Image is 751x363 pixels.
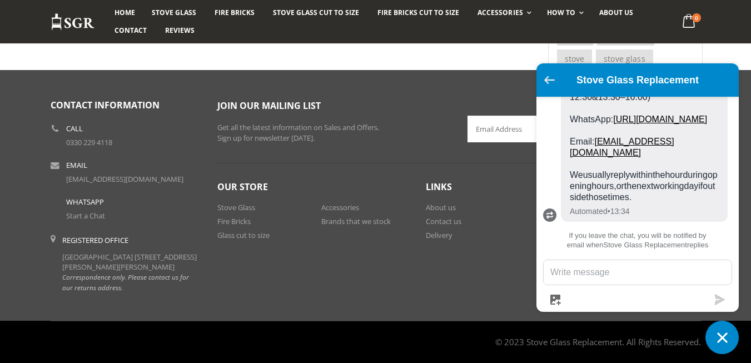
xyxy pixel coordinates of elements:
[62,235,128,245] b: Registered Office
[377,8,459,17] span: Fire Bricks Cut To Size
[369,4,467,22] a: Fire Bricks Cut To Size
[539,4,589,22] a: How To
[106,22,155,39] a: Contact
[143,4,205,22] a: Stove Glass
[106,4,143,22] a: Home
[692,13,701,22] span: 0
[533,63,742,354] inbox-online-store-chat: Shopify online store chat
[217,202,255,212] a: Stove Glass
[547,8,575,17] span: How To
[426,202,456,212] a: About us
[599,8,633,17] span: About us
[115,8,135,17] span: Home
[217,181,268,193] span: Our Store
[66,198,104,206] b: WhatsApp
[265,4,367,22] a: Stove Glass Cut To Size
[62,272,189,291] em: Correspondence only. Please contact us for our returns address.
[591,4,641,22] a: About us
[215,8,255,17] span: Fire Bricks
[426,230,452,240] a: Delivery
[426,216,461,226] a: Contact us
[321,202,359,212] a: Accessories
[157,22,203,39] a: Reviews
[217,230,270,240] a: Glass cut to size
[51,99,160,111] span: Contact Information
[321,216,391,226] a: Brands that we stock
[467,116,695,142] input: Email Address
[469,4,536,22] a: Accessories
[66,137,112,147] a: 0330 229 4118
[678,11,700,33] a: 0
[217,216,251,226] a: Fire Bricks
[165,26,195,35] span: Reviews
[152,8,196,17] span: Stove Glass
[66,125,83,132] b: Call
[596,49,653,68] a: stove glass
[426,181,452,193] span: Links
[62,235,201,292] div: [GEOGRAPHIC_DATA] [STREET_ADDRESS][PERSON_NAME][PERSON_NAME]
[217,100,321,112] span: Join our mailing list
[66,162,87,169] b: Email
[66,174,183,184] a: [EMAIL_ADDRESS][DOMAIN_NAME]
[115,26,147,35] span: Contact
[51,13,95,31] img: Stove Glass Replacement
[66,211,105,221] a: Start a Chat
[557,49,593,68] a: stove
[217,122,451,144] p: Get all the latest information on Sales and Offers. Sign up for newsletter [DATE].
[495,331,701,353] address: © 2023 Stove Glass Replacement. All Rights Reserved.
[478,8,523,17] span: Accessories
[273,8,359,17] span: Stove Glass Cut To Size
[206,4,263,22] a: Fire Bricks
